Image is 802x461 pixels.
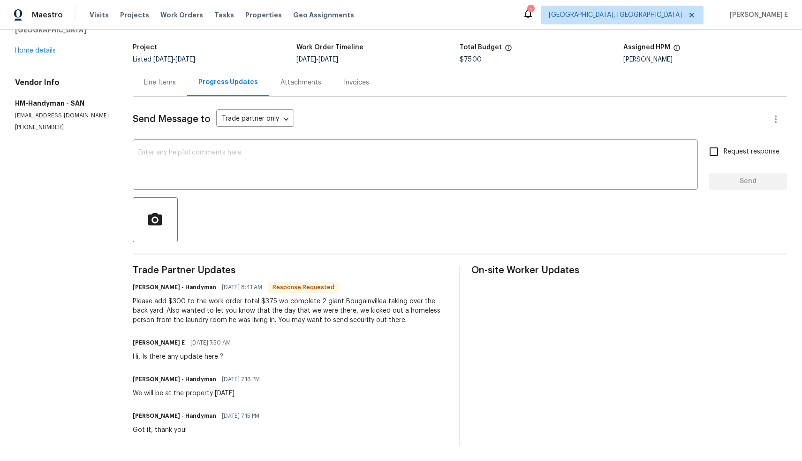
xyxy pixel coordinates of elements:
span: $75.00 [460,56,482,63]
h5: Project [133,44,157,51]
div: Please add $300 to the work order total $375 wo complete 2 giant Bougainvillea taking over the ba... [133,297,448,325]
h6: [PERSON_NAME] E [133,338,185,347]
span: Properties [245,10,282,20]
span: Geo Assignments [293,10,354,20]
span: Response Requested [269,283,338,292]
span: Listed [133,56,195,63]
div: Progress Updates [198,77,258,87]
span: The hpm assigned to this work order. [673,44,681,56]
h5: [GEOGRAPHIC_DATA] [15,25,110,35]
span: [DATE] 8:41 AM [222,283,262,292]
span: Trade Partner Updates [133,266,448,275]
h6: [PERSON_NAME] - Handyman [133,375,216,384]
h5: Assigned HPM [623,44,670,51]
h5: HM-Handyman - SAN [15,99,110,108]
span: [DATE] [296,56,316,63]
span: [DATE] [175,56,195,63]
span: On-site Worker Updates [471,266,787,275]
span: Visits [90,10,109,20]
div: Hi, Is there any update here ? [133,352,236,361]
span: Tasks [214,12,234,18]
div: 1 [527,6,534,15]
div: Trade partner only [216,112,294,127]
span: [PERSON_NAME] E [726,10,788,20]
span: Send Message to [133,115,211,124]
span: Work Orders [160,10,203,20]
span: [DATE] [153,56,173,63]
h4: Vendor Info [15,78,110,87]
div: Invoices [344,78,369,87]
p: [EMAIL_ADDRESS][DOMAIN_NAME] [15,112,110,120]
h6: [PERSON_NAME] - Handyman [133,283,216,292]
div: Line Items [144,78,176,87]
span: - [153,56,195,63]
p: [PHONE_NUMBER] [15,123,110,131]
h5: Work Order Timeline [296,44,363,51]
span: [DATE] 7:16 PM [222,375,260,384]
span: Projects [120,10,149,20]
div: We will be at the property [DATE] [133,389,265,398]
span: [GEOGRAPHIC_DATA], [GEOGRAPHIC_DATA] [549,10,682,20]
span: Request response [724,147,779,157]
span: The total cost of line items that have been proposed by Opendoor. This sum includes line items th... [505,44,512,56]
span: - [296,56,338,63]
span: [DATE] 7:50 AM [190,338,231,347]
div: Attachments [280,78,321,87]
span: [DATE] 7:15 PM [222,411,259,421]
span: [DATE] [318,56,338,63]
span: Maestro [32,10,63,20]
div: Got it, thank you! [133,425,265,435]
h6: [PERSON_NAME] - Handyman [133,411,216,421]
a: Home details [15,47,56,54]
div: [PERSON_NAME] [623,56,787,63]
h5: Total Budget [460,44,502,51]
